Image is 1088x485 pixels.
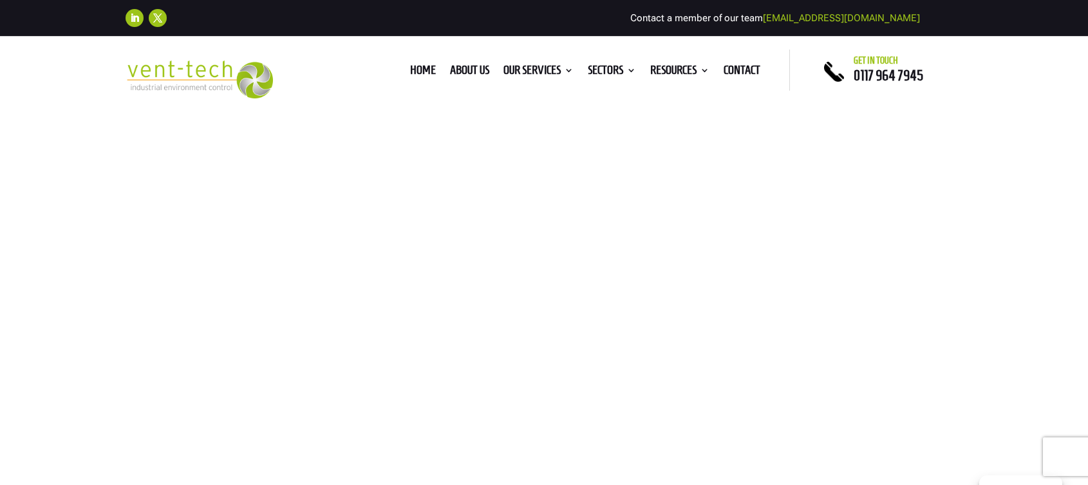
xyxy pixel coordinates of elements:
[126,9,144,27] a: Follow on LinkedIn
[724,66,760,80] a: Contact
[410,66,436,80] a: Home
[854,55,898,66] span: Get in touch
[763,12,920,24] a: [EMAIL_ADDRESS][DOMAIN_NAME]
[854,68,923,83] a: 0117 964 7945
[503,66,574,80] a: Our Services
[149,9,167,27] a: Follow on X
[126,60,273,98] img: 2023-09-27T08_35_16.549ZVENT-TECH---Clear-background
[588,66,636,80] a: Sectors
[450,66,489,80] a: About us
[630,12,920,24] span: Contact a member of our team
[650,66,709,80] a: Resources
